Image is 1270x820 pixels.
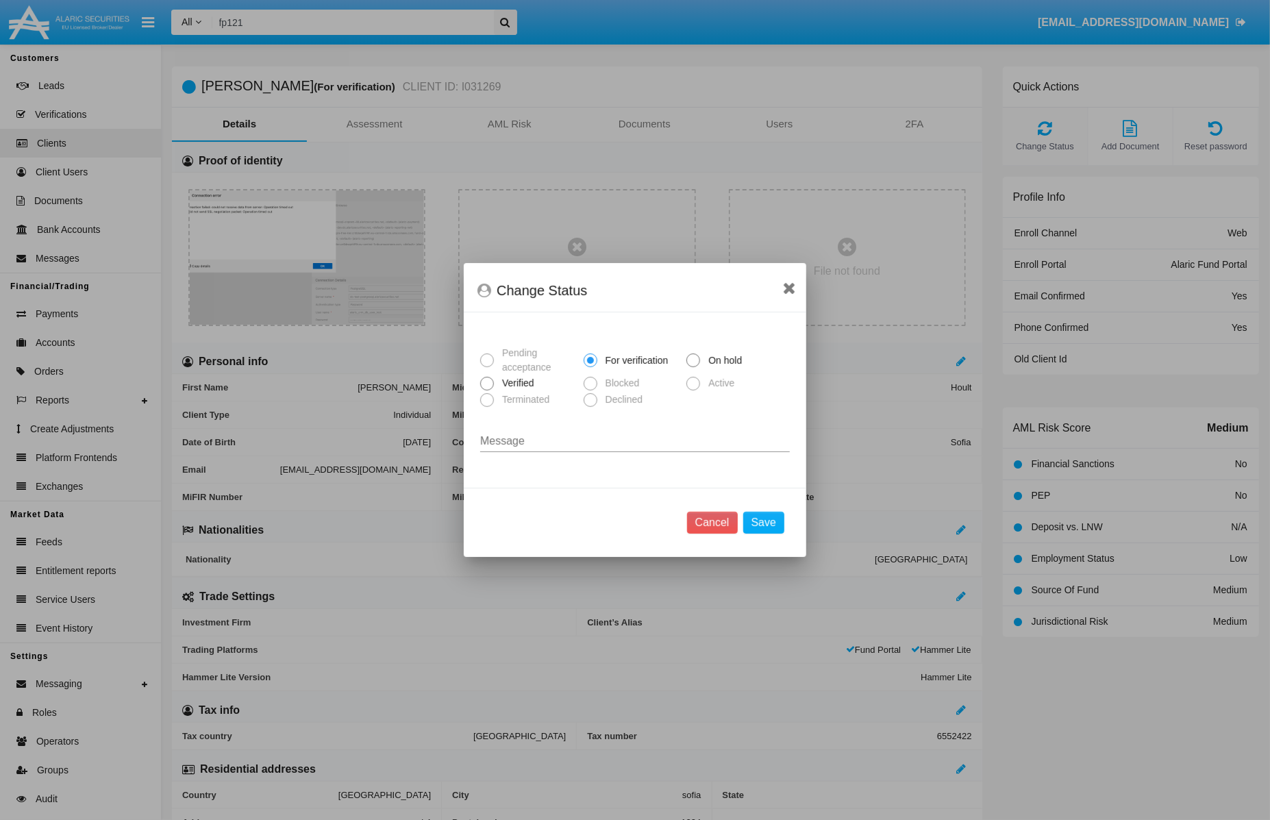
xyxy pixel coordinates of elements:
span: Blocked [597,376,643,390]
div: Change Status [477,279,793,301]
span: Pending acceptance [494,346,578,375]
span: Declined [597,393,646,407]
span: Terminated [494,393,553,407]
span: Active [700,376,738,390]
span: For verification [597,353,672,368]
span: Verified [494,376,538,390]
span: On hold [700,353,745,368]
button: Save [743,512,784,534]
button: Cancel [687,512,738,534]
